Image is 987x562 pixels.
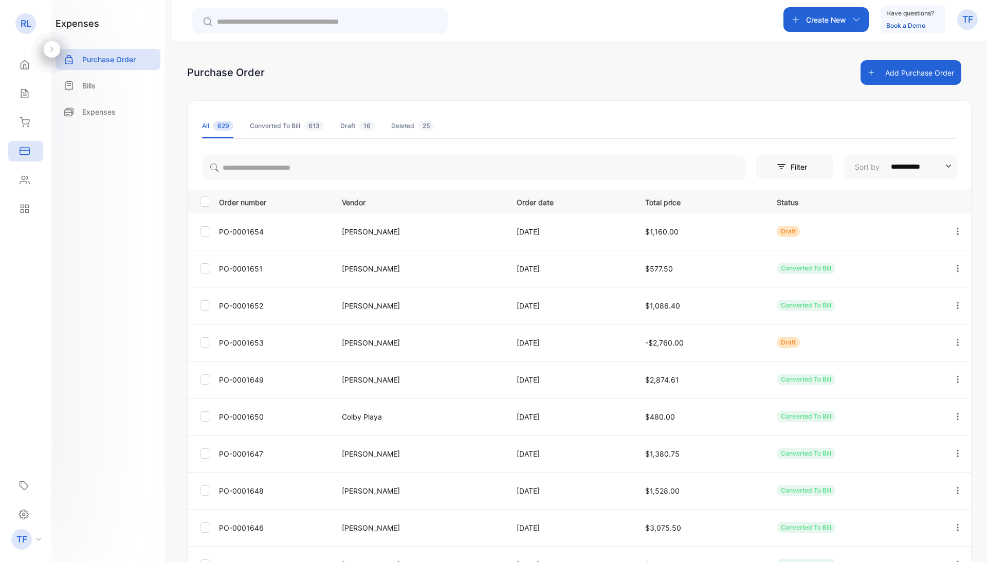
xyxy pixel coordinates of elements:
p: TF [16,533,27,546]
p: PO-0001653 [219,337,329,348]
span: 613 [304,121,324,131]
p: Sort by [855,161,880,172]
a: Book a Demo [886,22,925,29]
p: Create New [806,14,846,25]
h1: expenses [56,16,99,30]
div: Draft [340,121,375,131]
p: [DATE] [517,485,624,496]
span: $1,380.75 [645,449,680,458]
p: RL [21,17,31,30]
p: TF [962,13,973,26]
span: $3,075.50 [645,523,681,532]
p: PO-0001650 [219,411,329,422]
p: [PERSON_NAME] [342,374,496,385]
p: [DATE] [517,337,624,348]
p: [PERSON_NAME] [342,226,496,237]
span: $480.00 [645,412,675,421]
div: Purchase Order [187,65,265,80]
p: [PERSON_NAME] [342,263,496,274]
p: Expenses [82,106,116,117]
span: Converted To Bill [781,486,831,494]
span: $1,086.40 [645,301,680,310]
span: Converted To Bill [781,523,831,531]
p: PO-0001648 [219,485,329,496]
p: Bills [82,80,96,91]
p: PO-0001649 [219,374,329,385]
button: Create New [783,7,869,32]
p: [DATE] [517,448,624,459]
span: Converted To Bill [781,264,831,272]
p: Order date [517,195,624,208]
p: Total price [645,195,756,208]
div: All [202,121,233,131]
div: Deleted [391,121,434,131]
p: [PERSON_NAME] [342,485,496,496]
span: $1,160.00 [645,227,679,236]
p: Purchase Order [82,54,136,65]
p: [DATE] [517,300,624,311]
p: Vendor [342,195,496,208]
p: [DATE] [517,411,624,422]
span: Converted To Bill [781,449,831,457]
a: Expenses [56,101,160,122]
span: Draft [781,227,796,235]
p: [DATE] [517,263,624,274]
p: [DATE] [517,374,624,385]
p: PO-0001647 [219,448,329,459]
p: [PERSON_NAME] [342,448,496,459]
button: Sort by [844,154,957,179]
a: Purchase Order [56,49,160,70]
p: PO-0001651 [219,263,329,274]
div: Converted To Bill [250,121,324,131]
span: $577.50 [645,264,673,273]
p: PO-0001654 [219,226,329,237]
span: 16 [359,121,375,131]
p: Status [777,195,931,208]
span: Converted To Bill [781,412,831,420]
span: Draft [781,338,796,346]
p: [PERSON_NAME] [342,522,496,533]
p: [DATE] [517,522,624,533]
p: [DATE] [517,226,624,237]
p: [PERSON_NAME] [342,300,496,311]
span: $1,528.00 [645,486,680,495]
span: Converted To Bill [781,301,831,309]
button: TF [957,7,978,32]
a: Bills [56,75,160,96]
span: Converted To Bill [781,375,831,383]
p: PO-0001652 [219,300,329,311]
span: 25 [418,121,434,131]
p: PO-0001646 [219,522,329,533]
p: Have questions? [886,8,934,19]
p: [PERSON_NAME] [342,337,496,348]
span: $2,874.61 [645,375,679,384]
p: Order number [219,195,329,208]
p: Colby Playa [342,411,496,422]
span: 629 [213,121,233,131]
span: -$2,760.00 [645,338,684,347]
button: Add Purchase Order [861,60,961,85]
